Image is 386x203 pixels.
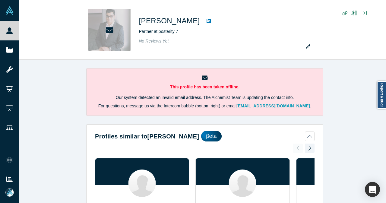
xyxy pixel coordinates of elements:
a: [EMAIL_ADDRESS][DOMAIN_NAME] [236,103,310,108]
button: Profiles similar to[PERSON_NAME]βeta [95,131,315,141]
h2: Profiles similar to [PERSON_NAME] [95,132,199,141]
h1: [PERSON_NAME] [139,15,200,26]
span: Partner at posterity 7 [139,29,178,34]
img: Abhijit Solanki's Profile Image [229,170,256,197]
span: No Reviews Yet [139,39,169,43]
div: βeta [201,131,221,141]
a: Report a bug! [377,81,386,109]
p: This profile has been taken offline. [95,84,315,90]
img: Alchemist Vault Logo [5,6,14,15]
p: For questions, message us via the Intercom bubble (bottom right) or email . [95,103,315,109]
img: Adam Greene's Profile Image [128,170,156,197]
img: Mia Scott's Account [5,188,14,197]
p: Our system detected an invalid email address. The Alchemist Team is updating the contact info. [95,94,315,101]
